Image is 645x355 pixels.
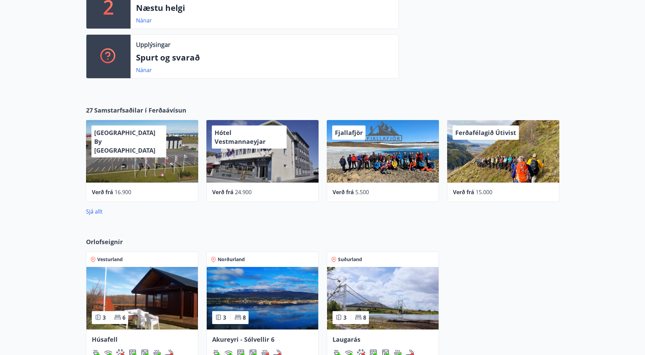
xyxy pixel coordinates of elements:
[86,267,198,329] img: Paella dish
[453,188,474,196] span: Verð frá
[86,237,123,246] span: Orlofseignir
[212,188,234,196] span: Verð frá
[92,188,113,196] span: Verð frá
[235,188,252,196] span: 24.900
[327,267,439,329] img: Paella dish
[455,129,516,137] span: Ferðafélagið Útivist
[94,129,155,154] span: [GEOGRAPHIC_DATA] By [GEOGRAPHIC_DATA]
[335,129,363,137] span: Fjallafjör
[333,335,360,343] span: Laugarás
[136,17,152,24] a: Nánar
[92,335,118,343] span: Húsafell
[122,314,125,321] span: 6
[355,188,369,196] span: 5.500
[218,256,245,263] span: Norðurland
[86,106,93,115] span: 27
[343,314,346,321] span: 3
[136,2,393,14] p: Næstu helgi
[338,256,362,263] span: Suðurland
[86,208,103,215] a: Sjá allt
[215,129,266,146] span: Hótel Vestmannaeyjar
[136,52,393,63] p: Spurt og svarað
[115,188,131,196] span: 16.900
[333,188,354,196] span: Verð frá
[212,335,274,343] span: Akureyri - Sólvellir 6
[103,314,106,321] span: 3
[363,314,366,321] span: 8
[136,40,170,49] p: Upplýsingar
[476,188,492,196] span: 15.000
[223,314,226,321] span: 3
[97,256,123,263] span: Vesturland
[207,267,318,329] img: Paella dish
[243,314,246,321] span: 8
[94,106,186,115] span: Samstarfsaðilar í Ferðaávísun
[136,66,152,74] a: Nánar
